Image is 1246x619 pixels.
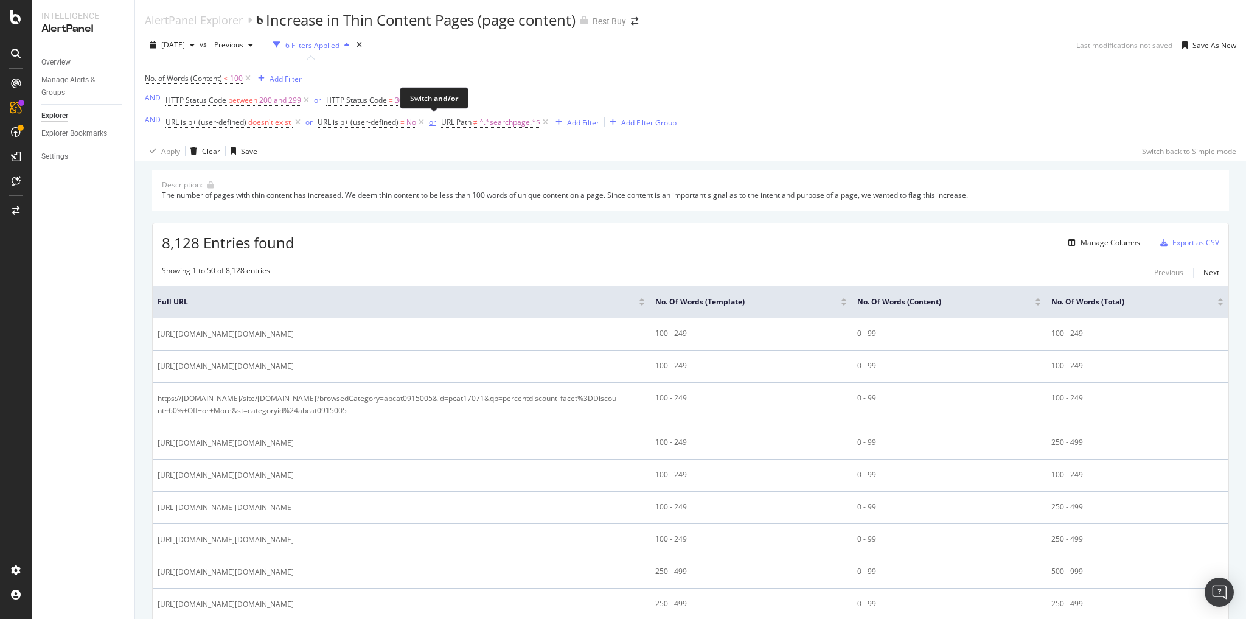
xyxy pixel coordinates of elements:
div: 0 - 99 [857,502,1041,512]
div: 100 - 249 [655,393,847,404]
a: Explorer Bookmarks [41,127,126,140]
button: [DATE] [145,35,200,55]
div: Increase in Thin Content Pages (page content) [266,10,576,30]
div: Export as CSV [1172,237,1219,248]
div: Last modifications not saved [1076,40,1172,51]
span: 200 and 299 [259,92,301,109]
span: No. of Words (Content) [145,73,222,83]
div: 0 - 99 [857,566,1041,577]
button: Previous [209,35,258,55]
div: arrow-right-arrow-left [631,17,638,26]
div: 100 - 249 [1051,393,1223,404]
span: [URL][DOMAIN_NAME][DOMAIN_NAME] [158,502,294,514]
span: Full URL [158,296,621,307]
a: Settings [41,150,126,163]
div: Switch [410,93,458,103]
span: [URL][DOMAIN_NAME][DOMAIN_NAME] [158,534,294,546]
button: Apply [145,141,180,161]
div: 0 - 99 [857,437,1041,448]
button: 6 Filters Applied [268,35,354,55]
div: 100 - 249 [655,534,847,545]
div: 100 - 249 [655,437,847,448]
button: Save As New [1177,35,1236,55]
div: The number of pages with thin content has increased. We deem thin content to be less than 100 wor... [162,190,1219,200]
span: [URL][DOMAIN_NAME][DOMAIN_NAME] [158,360,294,372]
div: Apply [161,146,180,156]
div: 0 - 99 [857,469,1041,480]
a: Manage Alerts & Groups [41,74,126,99]
div: AlertPanel [41,22,125,36]
button: Export as CSV [1155,233,1219,253]
span: between [228,95,257,105]
div: Settings [41,150,68,163]
div: 100 - 249 [655,469,847,480]
span: URL is p+ (user-defined) [165,117,246,127]
div: Add Filter [567,117,599,128]
span: 2025 Sep. 28th [161,40,185,50]
button: AND [145,114,161,125]
div: Switch back to Simple mode [1142,146,1236,156]
a: AlertPanel Explorer [145,13,243,27]
span: [URL][DOMAIN_NAME][DOMAIN_NAME] [158,598,294,610]
div: Intelligence [41,10,125,22]
div: 250 - 499 [655,566,847,577]
div: 250 - 499 [1051,598,1223,609]
div: 0 - 99 [857,598,1041,609]
span: HTTP Status Code [326,95,387,105]
div: AND [145,93,161,103]
span: vs [200,39,209,49]
div: 100 - 249 [655,502,847,512]
span: doesn't exist [248,117,291,127]
a: Overview [41,56,126,69]
span: https://[DOMAIN_NAME]/site/[DOMAIN_NAME]?browsedCategory=abcat0915005&id=pcat17071&qp=percentdisc... [158,393,619,417]
button: Save [226,141,257,161]
button: Add Filter [253,71,302,86]
span: No. of Words (Content) [857,296,1017,307]
span: No. of Words (Total) [1051,296,1199,307]
div: Open Intercom Messenger [1205,578,1234,607]
div: Explorer Bookmarks [41,127,107,140]
span: [URL][DOMAIN_NAME][DOMAIN_NAME] [158,328,294,340]
div: 0 - 99 [857,393,1041,404]
button: AND [145,92,161,103]
div: Overview [41,56,71,69]
span: URL Path [441,117,472,127]
span: [URL][DOMAIN_NAME][DOMAIN_NAME] [158,566,294,578]
div: 100 - 249 [1051,360,1223,371]
div: 0 - 99 [857,328,1041,339]
span: = [400,117,405,127]
div: or [314,95,321,105]
button: Clear [186,141,220,161]
div: 100 - 249 [1051,328,1223,339]
div: Add Filter Group [621,117,677,128]
div: Description: [162,180,203,190]
div: and/or [434,93,458,103]
div: times [354,39,364,51]
div: Next [1203,267,1219,278]
div: 500 - 999 [1051,566,1223,577]
button: or [429,116,436,128]
button: Add Filter [551,115,599,130]
div: 100 - 249 [1051,469,1223,480]
span: HTTP Status Code [165,95,226,105]
button: or [314,94,321,106]
span: [URL][DOMAIN_NAME][DOMAIN_NAME] [158,469,294,481]
div: or [429,117,436,127]
div: Manage Columns [1081,237,1140,248]
button: or [305,116,313,128]
div: 100 - 249 [655,360,847,371]
div: 250 - 499 [655,598,847,609]
a: Explorer [41,110,126,122]
div: 250 - 499 [1051,502,1223,512]
span: < [224,73,228,83]
button: Next [1203,265,1219,280]
div: Clear [202,146,220,156]
span: 100 [230,70,243,87]
div: Explorer [41,110,68,122]
div: Save [241,146,257,156]
span: URL is p+ (user-defined) [318,117,399,127]
div: 0 - 99 [857,360,1041,371]
span: [URL][DOMAIN_NAME][DOMAIN_NAME] [158,437,294,449]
